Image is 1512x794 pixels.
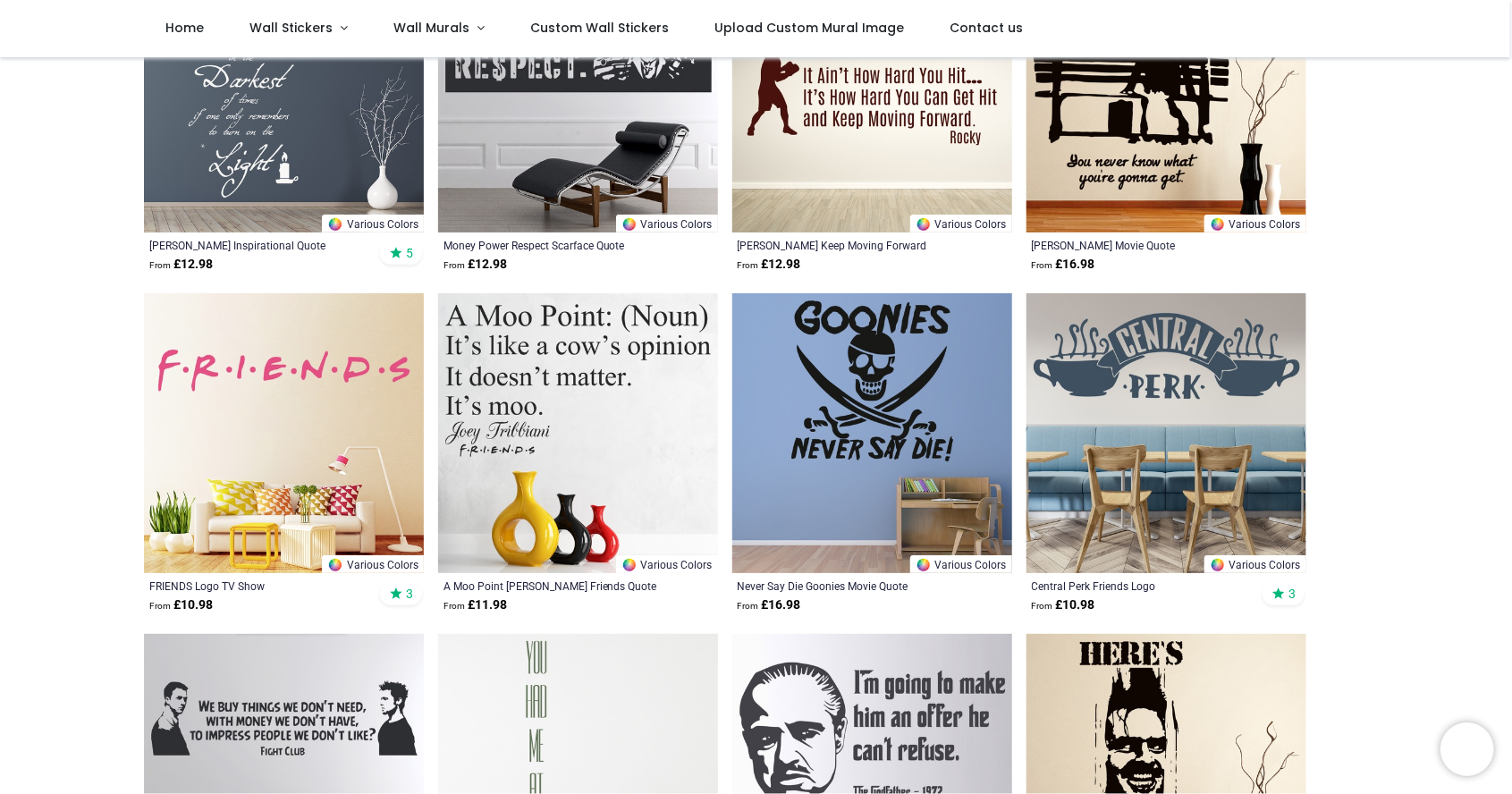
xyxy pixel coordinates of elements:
[1204,555,1306,573] a: Various Colors
[144,293,424,573] img: FRIENDS Logo TV Show Wall Sticker
[149,238,365,252] a: [PERSON_NAME] Inspirational Quote [PERSON_NAME]
[910,555,1012,573] a: Various Colors
[443,601,465,611] span: From
[738,601,759,611] span: From
[438,293,718,573] img: A Moo Point Joey Friends Quote Wall Sticker
[165,19,204,37] span: Home
[910,215,1012,232] a: Various Colors
[714,19,904,37] span: Upload Custom Mural Image
[249,19,333,37] span: Wall Stickers
[443,260,465,270] span: From
[1032,596,1095,614] strong: £ 10.98
[327,216,343,232] img: Color Wheel
[916,216,932,232] img: Color Wheel
[406,586,413,602] span: 3
[406,245,413,261] span: 5
[916,557,932,573] img: Color Wheel
[738,596,801,614] strong: £ 16.98
[1032,579,1247,593] a: Central Perk Friends Logo
[1026,293,1306,573] img: Central Perk Friends Logo Wall Sticker
[149,596,213,614] strong: £ 10.98
[1032,256,1095,274] strong: £ 16.98
[738,579,953,593] a: Never Say Die Goonies Movie Quote
[738,256,801,274] strong: £ 12.98
[621,216,638,232] img: Color Wheel
[738,238,953,252] a: [PERSON_NAME] Keep Moving Forward
[530,19,669,37] span: Custom Wall Stickers
[149,601,171,611] span: From
[322,555,424,573] a: Various Colors
[443,238,659,252] a: Money Power Respect Scarface Quote
[1210,216,1226,232] img: Color Wheel
[1210,557,1226,573] img: Color Wheel
[443,579,659,593] a: A Moo Point [PERSON_NAME] Friends Quote
[149,260,171,270] span: From
[443,256,507,274] strong: £ 12.98
[616,215,718,232] a: Various Colors
[327,557,343,573] img: Color Wheel
[322,215,424,232] a: Various Colors
[621,557,638,573] img: Color Wheel
[393,19,469,37] span: Wall Murals
[1032,238,1247,252] a: [PERSON_NAME] Movie Quote
[732,293,1012,573] img: Never Say Die Goonies Movie Quote Wall Sticker
[1288,586,1296,602] span: 3
[1032,601,1053,611] span: From
[738,260,759,270] span: From
[616,555,718,573] a: Various Colors
[950,19,1023,37] span: Contact us
[1204,215,1306,232] a: Various Colors
[443,596,507,614] strong: £ 11.98
[1440,722,1494,776] iframe: Brevo live chat
[1032,260,1053,270] span: From
[149,579,365,593] a: FRIENDS Logo TV Show
[149,256,213,274] strong: £ 12.98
